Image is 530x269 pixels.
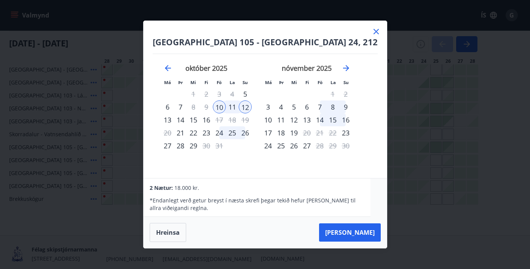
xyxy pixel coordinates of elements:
td: Choose laugardagur, 15. nóvember 2025 as your check-in date. It’s available. [326,113,339,126]
td: Not available. sunnudagur, 19. október 2025 [239,113,252,126]
div: 16 [200,113,213,126]
td: Choose miðvikudagur, 5. nóvember 2025 as your check-in date. It’s available. [287,100,300,113]
td: Choose fimmtudagur, 30. október 2025 as your check-in date. It’s available. [200,139,213,152]
td: Not available. sunnudagur, 30. nóvember 2025 [339,139,352,152]
td: Choose miðvikudagur, 8. október 2025 as your check-in date. It’s available. [187,100,200,113]
div: 15 [326,113,339,126]
small: Þr [178,80,183,85]
td: Choose sunnudagur, 5. október 2025 as your check-in date. It’s available. [239,88,252,100]
span: 18.000 kr. [174,184,199,191]
td: Not available. laugardagur, 1. nóvember 2025 [326,88,339,100]
div: 4 [275,100,287,113]
div: 12 [239,100,252,113]
small: Fi [204,80,208,85]
button: Hreinsa [150,223,186,242]
td: Choose föstudagur, 28. nóvember 2025 as your check-in date. It’s available. [313,139,326,152]
div: 28 [174,139,187,152]
div: 26 [239,126,252,139]
td: Choose fimmtudagur, 16. október 2025 as your check-in date. It’s available. [200,113,213,126]
div: 25 [226,126,239,139]
div: 12 [287,113,300,126]
div: Aðeins innritun í boði [339,126,352,139]
td: Not available. laugardagur, 4. október 2025 [226,88,239,100]
td: Choose mánudagur, 10. nóvember 2025 as your check-in date. It’s available. [262,113,275,126]
span: 2 Nætur: [150,184,173,191]
div: Move forward to switch to the next month. [342,64,351,73]
td: Choose föstudagur, 7. nóvember 2025 as your check-in date. It’s available. [313,100,326,113]
td: Not available. fimmtudagur, 9. október 2025 [200,100,213,113]
small: La [230,80,235,85]
td: Selected as end date. sunnudagur, 12. október 2025 [239,100,252,113]
td: Not available. sunnudagur, 2. nóvember 2025 [339,88,352,100]
small: Má [164,80,171,85]
div: 22 [187,126,200,139]
div: Aðeins útritun í boði [300,126,313,139]
small: Þr [279,80,284,85]
td: Choose miðvikudagur, 19. nóvember 2025 as your check-in date. It’s available. [287,126,300,139]
td: Choose mánudagur, 3. nóvember 2025 as your check-in date. It’s available. [262,100,275,113]
td: Not available. miðvikudagur, 1. október 2025 [187,88,200,100]
div: Aðeins útritun í boði [200,139,213,152]
div: 6 [300,100,313,113]
small: Su [243,80,248,85]
div: 9 [339,100,352,113]
strong: október 2025 [185,64,227,73]
small: Mi [190,80,196,85]
div: Aðeins innritun í boði [262,100,275,113]
div: 15 [187,113,200,126]
div: 24 [262,139,275,152]
td: Choose þriðjudagur, 18. nóvember 2025 as your check-in date. It’s available. [275,126,287,139]
td: Not available. mánudagur, 20. október 2025 [161,126,174,139]
div: 7 [313,100,326,113]
div: 23 [200,126,213,139]
div: Calendar [153,54,362,169]
small: Mi [291,80,297,85]
div: Aðeins útritun í boði [313,139,326,152]
td: Choose þriðjudagur, 21. október 2025 as your check-in date. It’s available. [174,126,187,139]
td: Choose þriðjudagur, 28. október 2025 as your check-in date. It’s available. [174,139,187,152]
td: Choose sunnudagur, 16. nóvember 2025 as your check-in date. It’s available. [339,113,352,126]
td: Choose föstudagur, 14. nóvember 2025 as your check-in date. It’s available. [313,113,326,126]
td: Not available. laugardagur, 29. nóvember 2025 [326,139,339,152]
div: Aðeins innritun í boði [213,100,226,113]
div: Aðeins útritun í boði [213,113,226,126]
div: Aðeins innritun í boði [239,88,252,100]
div: 11 [275,113,287,126]
div: 7 [174,100,187,113]
div: 29 [187,139,200,152]
div: Aðeins innritun í boði [174,126,187,139]
td: Choose sunnudagur, 9. nóvember 2025 as your check-in date. It’s available. [339,100,352,113]
td: Choose laugardagur, 8. nóvember 2025 as your check-in date. It’s available. [326,100,339,113]
div: 13 [300,113,313,126]
div: 18 [275,126,287,139]
div: 27 [161,139,174,152]
td: Selected. laugardagur, 11. október 2025 [226,100,239,113]
p: * Endanlegt verð getur breyst í næsta skrefi þegar tekið hefur [PERSON_NAME] til allra viðeigandi... [150,197,364,212]
td: Choose miðvikudagur, 26. nóvember 2025 as your check-in date. It’s available. [287,139,300,152]
button: [PERSON_NAME] [319,223,381,242]
td: Choose fimmtudagur, 27. nóvember 2025 as your check-in date. It’s available. [300,139,313,152]
td: Choose þriðjudagur, 7. október 2025 as your check-in date. It’s available. [174,100,187,113]
div: 14 [174,113,187,126]
div: 6 [161,100,174,113]
div: 10 [262,113,275,126]
td: Choose fimmtudagur, 23. október 2025 as your check-in date. It’s available. [200,126,213,139]
td: Not available. laugardagur, 22. nóvember 2025 [326,126,339,139]
td: Choose föstudagur, 24. október 2025 as your check-in date. It’s available. [213,126,226,139]
td: Choose miðvikudagur, 12. nóvember 2025 as your check-in date. It’s available. [287,113,300,126]
td: Not available. fimmtudagur, 2. október 2025 [200,88,213,100]
div: 5 [287,100,300,113]
div: 24 [213,126,226,139]
td: Not available. föstudagur, 31. október 2025 [213,139,226,152]
small: Fö [217,80,222,85]
td: Choose þriðjudagur, 11. nóvember 2025 as your check-in date. It’s available. [275,113,287,126]
small: Su [343,80,349,85]
td: Choose fimmtudagur, 6. nóvember 2025 as your check-in date. It’s available. [300,100,313,113]
td: Choose mánudagur, 27. október 2025 as your check-in date. It’s available. [161,139,174,152]
small: La [330,80,336,85]
td: Choose þriðjudagur, 25. nóvember 2025 as your check-in date. It’s available. [275,139,287,152]
div: 27 [300,139,313,152]
h4: [GEOGRAPHIC_DATA] 105 - [GEOGRAPHIC_DATA] 24, 212 [153,36,378,48]
small: Má [265,80,272,85]
td: Choose mánudagur, 17. nóvember 2025 as your check-in date. It’s available. [262,126,275,139]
